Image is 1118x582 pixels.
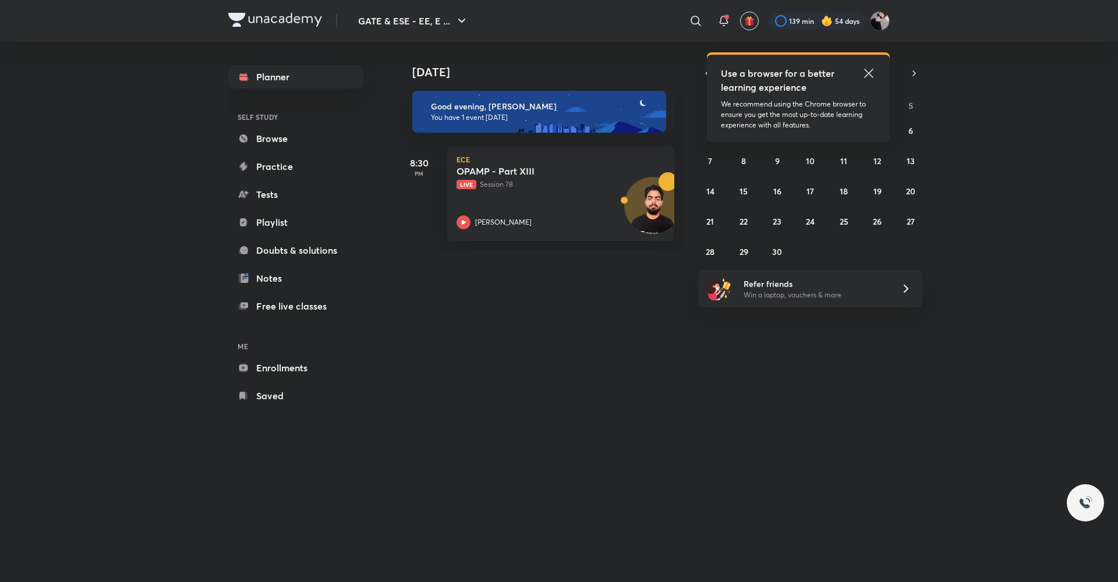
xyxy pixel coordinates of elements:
button: September 15, 2025 [734,182,753,200]
button: September 22, 2025 [734,212,753,230]
a: Playlist [228,211,363,234]
button: September 23, 2025 [768,212,787,230]
button: September 18, 2025 [834,182,853,200]
abbr: September 29, 2025 [740,246,748,257]
button: September 26, 2025 [868,212,887,230]
a: Tests [228,183,363,206]
abbr: September 9, 2025 [775,155,780,166]
abbr: September 28, 2025 [706,246,714,257]
button: September 21, 2025 [701,212,720,230]
h5: 8:30 [396,156,443,170]
p: Session 78 [457,179,639,190]
button: September 9, 2025 [768,151,787,170]
button: September 8, 2025 [734,151,753,170]
img: ttu [1078,496,1092,510]
abbr: September 18, 2025 [840,186,848,197]
button: September 6, 2025 [901,121,920,140]
abbr: September 16, 2025 [773,186,781,197]
p: Win a laptop, vouchers & more [744,290,887,300]
abbr: September 10, 2025 [806,155,815,166]
h6: Good evening, [PERSON_NAME] [431,101,656,112]
p: [PERSON_NAME] [475,217,532,228]
img: evening [412,91,666,133]
abbr: September 24, 2025 [806,216,815,227]
button: September 28, 2025 [701,242,720,261]
abbr: September 17, 2025 [806,186,814,197]
button: September 29, 2025 [734,242,753,261]
abbr: September 19, 2025 [873,186,882,197]
a: Planner [228,65,363,88]
img: Ashutosh Tripathi [870,11,890,31]
a: Practice [228,155,363,178]
abbr: September 12, 2025 [873,155,881,166]
button: September 11, 2025 [834,151,853,170]
a: Browse [228,127,363,150]
p: We recommend using the Chrome browser to ensure you get the most up-to-date learning experience w... [721,99,876,130]
button: avatar [740,12,759,30]
img: avatar [744,16,755,26]
h4: [DATE] [412,65,686,79]
button: September 13, 2025 [901,151,920,170]
button: September 14, 2025 [701,182,720,200]
abbr: September 26, 2025 [873,216,882,227]
button: September 30, 2025 [768,242,787,261]
button: September 7, 2025 [701,151,720,170]
img: Avatar [625,183,681,239]
a: Notes [228,267,363,290]
abbr: September 6, 2025 [908,125,913,136]
abbr: September 8, 2025 [741,155,746,166]
p: PM [396,170,443,177]
h6: SELF STUDY [228,107,363,127]
button: September 17, 2025 [801,182,820,200]
h5: Use a browser for a better learning experience [721,66,837,94]
img: referral [708,277,731,300]
button: September 19, 2025 [868,182,887,200]
abbr: September 14, 2025 [706,186,714,197]
abbr: September 25, 2025 [840,216,848,227]
button: September 20, 2025 [901,182,920,200]
button: September 25, 2025 [834,212,853,230]
button: September 24, 2025 [801,212,820,230]
button: September 12, 2025 [868,151,887,170]
a: Company Logo [228,13,322,30]
h6: ME [228,336,363,356]
a: Saved [228,384,363,407]
abbr: September 27, 2025 [907,216,915,227]
button: September 10, 2025 [801,151,820,170]
img: Company Logo [228,13,322,27]
button: September 27, 2025 [901,212,920,230]
abbr: September 30, 2025 [772,246,782,257]
abbr: September 22, 2025 [740,216,748,227]
abbr: September 15, 2025 [740,186,748,197]
h5: OPAMP - Part XIII [457,165,602,177]
img: streak [821,15,833,27]
abbr: September 20, 2025 [906,186,915,197]
button: GATE & ESE - EE, E ... [351,9,476,33]
abbr: Saturday [908,100,913,111]
button: September 16, 2025 [768,182,787,200]
span: Live [457,180,476,189]
abbr: September 21, 2025 [706,216,714,227]
abbr: September 13, 2025 [907,155,915,166]
abbr: September 7, 2025 [708,155,712,166]
p: You have 1 event [DATE] [431,113,656,122]
a: Doubts & solutions [228,239,363,262]
p: ECE [457,156,665,163]
abbr: September 11, 2025 [840,155,847,166]
abbr: September 23, 2025 [773,216,781,227]
a: Free live classes [228,294,363,318]
a: Enrollments [228,356,363,379]
h6: Refer friends [744,278,887,290]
